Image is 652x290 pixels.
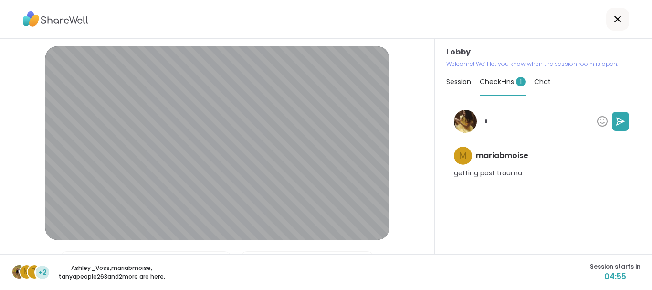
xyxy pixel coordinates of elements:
[256,252,259,271] span: |
[446,46,641,58] h3: Lobby
[58,264,165,281] p: Ashley_Voss , mariabmoise , tanyapeople263 and 2 more are here.
[63,252,72,271] img: Microphone
[32,266,37,278] span: t
[454,169,522,178] p: getting past trauma
[446,77,471,86] span: Session
[12,265,26,279] img: Ashley_Voss
[516,77,526,86] span: 1
[38,268,47,278] span: +2
[590,262,641,271] span: Session starts in
[480,77,526,86] span: Check-ins
[476,150,528,161] h4: mariabmoise
[454,110,477,133] img: mrsperozek43
[446,60,641,68] p: Welcome! We’ll let you know when the session room is open.
[459,149,467,163] span: m
[590,271,641,282] span: 04:55
[23,8,88,30] img: ShareWell Logo
[76,252,78,271] span: |
[244,252,252,271] img: Camera
[534,77,551,86] span: Chat
[23,266,30,278] span: m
